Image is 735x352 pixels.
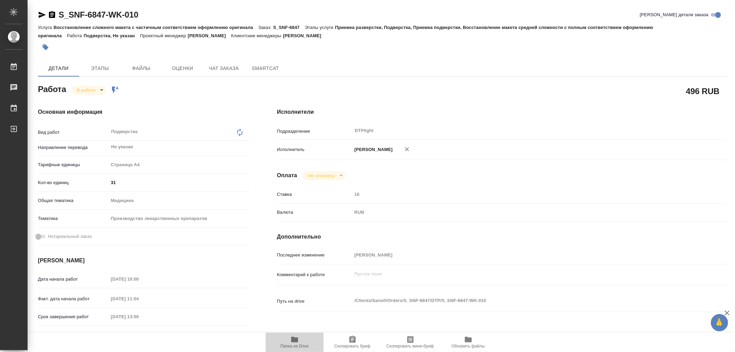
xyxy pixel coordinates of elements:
[38,197,109,204] p: Общая тематика
[75,87,98,93] button: В работе
[38,276,109,283] p: Дата начала работ
[125,64,158,73] span: Файлы
[277,298,352,305] p: Путь на drive
[109,312,169,322] input: Пустое поле
[277,171,297,180] h4: Оплата
[109,159,249,171] div: Страница А4
[109,274,169,284] input: Пустое поле
[273,25,305,30] p: S_SNF-6847
[231,33,283,38] p: Клиентские менеджеры
[303,171,345,180] div: В работе
[109,178,249,188] input: ✎ Введи что-нибудь
[283,33,326,38] p: [PERSON_NAME]
[109,213,249,224] div: Производство лекарственных препаратов
[277,146,352,153] p: Исполнитель
[38,11,46,19] button: Скопировать ссылку для ЯМессенджера
[71,86,106,95] div: В работе
[38,25,53,30] p: Услуга
[352,189,690,199] input: Пустое поле
[83,64,116,73] span: Этапы
[352,250,690,260] input: Пустое поле
[439,333,497,352] button: Обновить файлы
[277,128,352,135] p: Подразделение
[38,257,249,265] h4: [PERSON_NAME]
[38,108,249,116] h4: Основная информация
[277,209,352,216] p: Валюта
[67,33,84,38] p: Работа
[277,233,727,241] h4: Дополнительно
[381,333,439,352] button: Скопировать мини-бриф
[305,25,335,30] p: Этапы услуги
[166,64,199,73] span: Оценки
[188,33,231,38] p: [PERSON_NAME]
[59,10,138,19] a: S_SNF-6847-WK-010
[38,129,109,136] p: Вид работ
[140,33,187,38] p: Проектный менеджер
[53,25,258,30] p: Восстановление сложного макета с частичным соответствием оформлению оригинала
[38,215,109,222] p: Тематика
[306,173,337,179] button: Не оплачена
[38,179,109,186] p: Кол-во единиц
[38,25,653,38] p: Приемка разверстки, Подверстка, Приемка подверстки, Восстановление макета средней сложности с пол...
[38,40,53,55] button: Добавить тэг
[711,314,728,331] button: 🙏
[399,142,415,157] button: Удалить исполнителя
[258,25,273,30] p: Заказ:
[352,207,690,218] div: RUB
[38,161,109,168] p: Тарифные единицы
[84,33,140,38] p: Подверстка, Не указан
[277,191,352,198] p: Ставка
[280,344,309,349] span: Папка на Drive
[352,146,393,153] p: [PERSON_NAME]
[38,144,109,151] p: Направление перевода
[38,82,66,95] h2: Работа
[249,64,282,73] span: SmartCat
[266,333,324,352] button: Папка на Drive
[42,64,75,73] span: Детали
[714,315,725,330] span: 🙏
[387,344,434,349] span: Скопировать мини-бриф
[352,295,690,306] textarea: /Clients/Sanofi/Orders/S_SNF-6847/DTP/S_SNF-6847-WK-010
[38,313,109,320] p: Срок завершения работ
[334,344,370,349] span: Скопировать бриф
[48,11,56,19] button: Скопировать ссылку
[109,195,249,207] div: Медицина
[324,333,381,352] button: Скопировать бриф
[277,252,352,259] p: Последнее изменение
[109,294,169,304] input: Пустое поле
[38,295,109,302] p: Факт. дата начала работ
[277,108,727,116] h4: Исполнители
[277,271,352,278] p: Комментарий к работе
[686,85,719,97] h2: 496 RUB
[451,344,485,349] span: Обновить файлы
[207,64,241,73] span: Чат заказа
[48,233,92,240] span: Нотариальный заказ
[640,11,708,18] span: [PERSON_NAME] детали заказа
